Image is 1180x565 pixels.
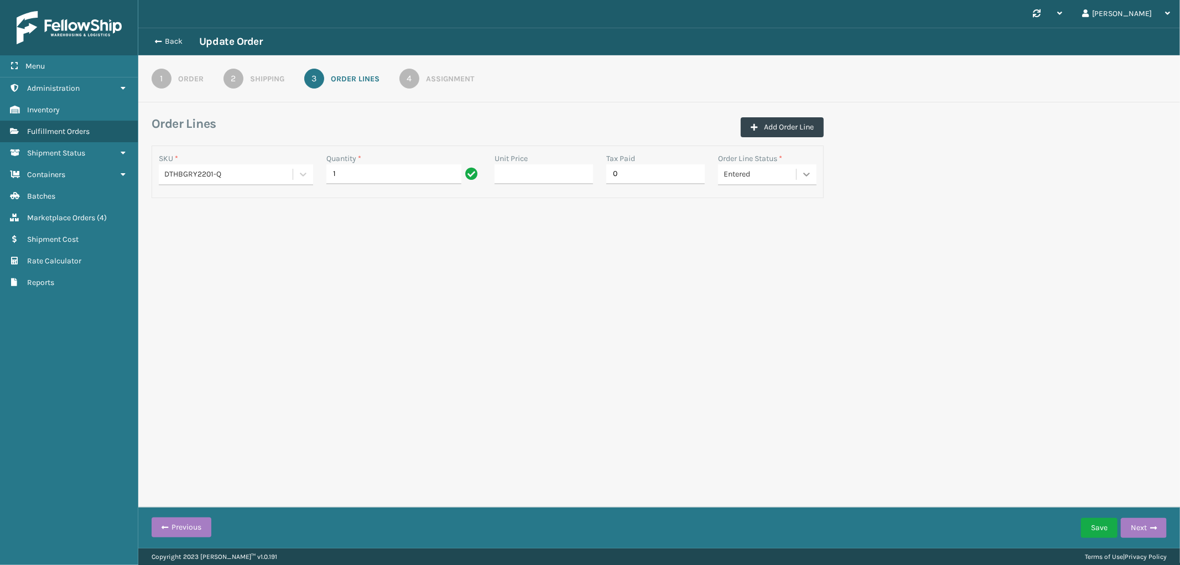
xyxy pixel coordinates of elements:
[250,73,284,85] div: Shipping
[27,256,81,266] span: Rate Calculator
[223,69,243,89] div: 2
[399,69,419,89] div: 4
[27,170,65,179] span: Containers
[606,153,635,164] label: Tax Paid
[1081,518,1117,538] button: Save
[495,153,528,164] label: Unit Price
[152,517,211,537] button: Previous
[17,11,122,44] img: logo
[331,73,380,85] div: Order Lines
[27,191,55,201] span: Batches
[1085,548,1167,565] div: |
[426,73,474,85] div: Assignment
[1085,553,1123,561] a: Terms of Use
[326,153,361,164] label: Quantity
[152,548,277,565] p: Copyright 2023 [PERSON_NAME]™ v 1.0.191
[1121,518,1167,538] button: Next
[25,61,45,71] span: Menu
[27,105,60,115] span: Inventory
[178,73,204,85] div: Order
[304,69,324,89] div: 3
[152,116,216,132] h3: Order Lines
[718,153,782,164] label: Order Line Status
[159,153,178,164] label: SKU
[164,169,294,180] div: DTHBGRY2201-Q
[199,35,262,48] h3: Update Order
[27,278,54,287] span: Reports
[27,235,79,244] span: Shipment Cost
[27,213,95,222] span: Marketplace Orders
[27,84,80,93] span: Administration
[1125,553,1167,561] a: Privacy Policy
[152,69,171,89] div: 1
[97,213,107,222] span: ( 4 )
[27,148,85,158] span: Shipment Status
[27,127,90,136] span: Fulfillment Orders
[148,37,199,46] button: Back
[741,117,824,137] button: Add Order Line
[724,169,797,180] div: Entered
